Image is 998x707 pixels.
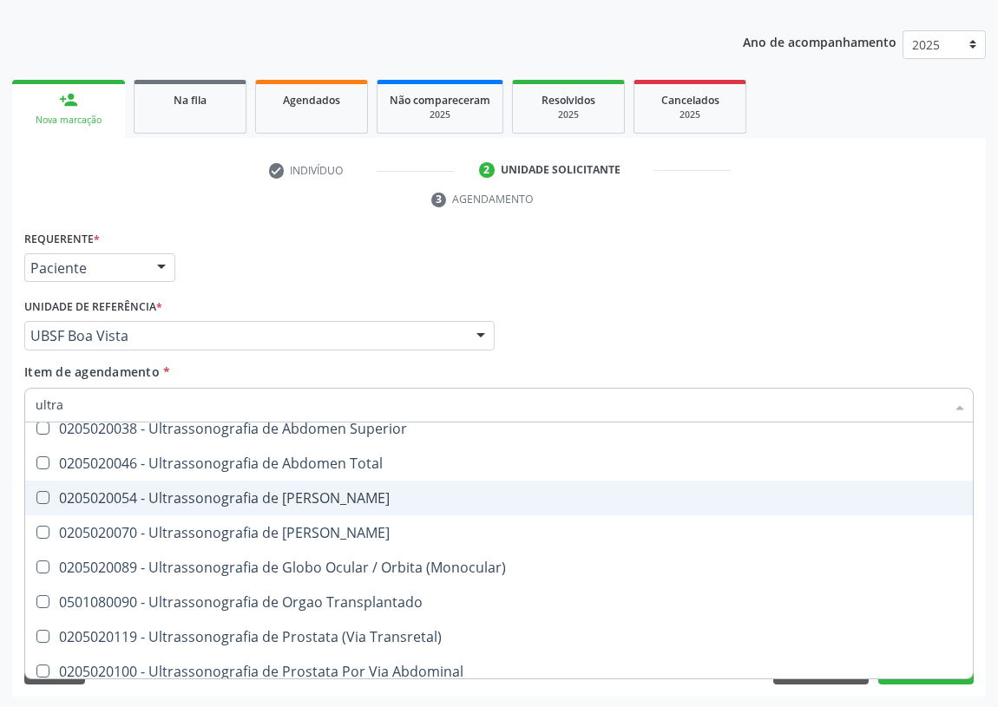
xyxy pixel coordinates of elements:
div: 0205020054 - Ultrassonografia de [PERSON_NAME] [36,491,962,505]
span: Paciente [30,259,140,277]
div: 2025 [647,108,733,121]
span: Item de agendamento [24,363,160,380]
div: Unidade solicitante [501,162,620,178]
span: Na fila [174,93,207,108]
div: 0205020046 - Ultrassonografia de Abdomen Total [36,456,962,470]
div: 0205020089 - Ultrassonografia de Globo Ocular / Orbita (Monocular) [36,560,962,574]
label: Unidade de referência [24,294,162,321]
label: Requerente [24,226,100,253]
span: Resolvidos [542,93,595,108]
span: Agendados [283,93,340,108]
div: 0501080090 - Ultrassonografia de Orgao Transplantado [36,595,962,609]
div: 2025 [525,108,612,121]
input: Buscar por procedimentos [36,388,945,422]
div: 0205020100 - Ultrassonografia de Prostata Por Via Abdominal [36,664,962,678]
p: Ano de acompanhamento [743,30,896,52]
div: 2025 [390,108,490,121]
div: 0205020119 - Ultrassonografia de Prostata (Via Transretal) [36,630,962,644]
span: Cancelados [661,93,719,108]
div: Nova marcação [24,114,113,127]
div: person_add [59,90,78,109]
div: 2 [479,162,495,178]
span: UBSF Boa Vista [30,327,459,344]
div: 0205020070 - Ultrassonografia de [PERSON_NAME] [36,526,962,540]
span: Não compareceram [390,93,490,108]
div: 0205020038 - Ultrassonografia de Abdomen Superior [36,422,962,435]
